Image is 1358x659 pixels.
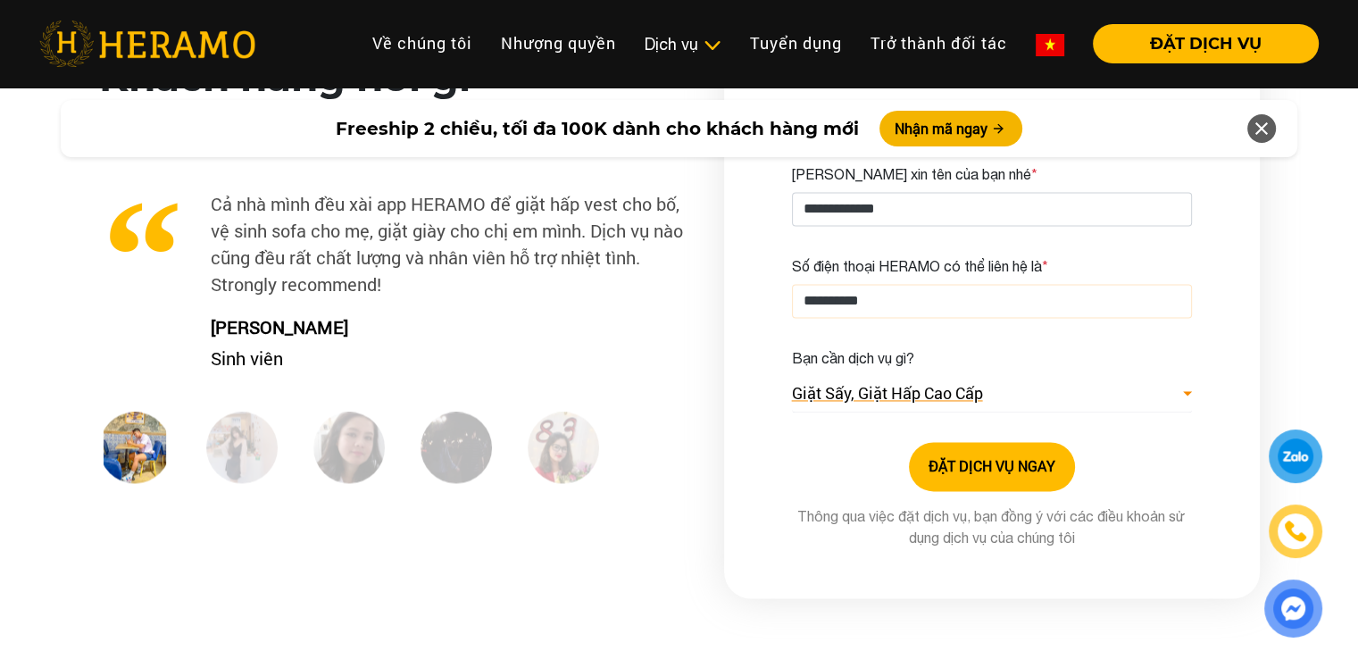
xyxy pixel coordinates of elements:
[909,442,1075,491] button: ĐẶT DỊCH VỤ NGAY
[792,347,914,369] label: Bạn cần dịch vụ gì?
[206,412,278,483] img: HP2.jpg
[99,412,171,483] img: HP1.jpg
[487,24,630,63] a: Nhượng quyền
[1036,34,1064,56] img: vn-flag.png
[528,412,599,483] img: HP5.jpg
[197,313,696,340] p: [PERSON_NAME]
[856,24,1021,63] a: Trở thành đối tác
[197,345,696,371] p: Sinh viên
[1079,36,1319,52] a: ĐẶT DỊCH VỤ
[335,115,858,142] span: Freeship 2 chiều, tối đa 100K dành cho khách hàng mới
[736,24,856,63] a: Tuyển dụng
[645,32,721,56] div: Dịch vụ
[1093,24,1319,63] button: ĐẶT DỊCH VỤ
[797,508,1186,546] span: Thông qua việc đặt dịch vụ, bạn đồng ý với các điều khoản sử dụng dịch vụ của chúng tôi
[1282,519,1308,545] img: phone-icon
[313,412,385,483] img: HP3.jpg
[792,381,983,405] span: Giặt Sấy, Giặt Hấp Cao Cấp
[39,21,255,67] img: heramo-logo.png
[358,24,487,63] a: Về chúng tôi
[792,163,1037,185] label: [PERSON_NAME] xin tên của bạn nhé
[879,111,1022,146] button: Nhận mã ngay
[1271,507,1320,555] a: phone-icon
[703,37,721,54] img: subToggleIcon
[792,255,1048,277] label: Số điện thoại HERAMO có thể liên hệ là
[99,190,696,297] p: Cả nhà mình đều xài app HERAMO để giặt hấp vest cho bố, vệ sinh sofa cho mẹ, giặt giày cho chị em...
[421,412,492,483] img: HP4.jpg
